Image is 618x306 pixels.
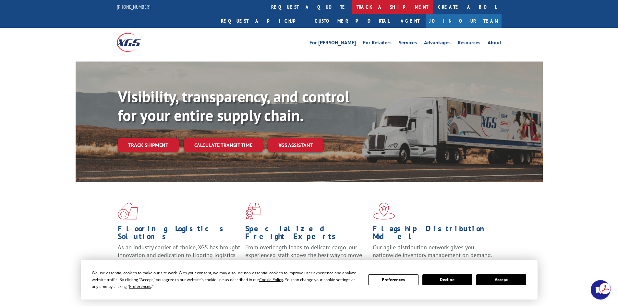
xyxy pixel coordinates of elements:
[216,14,310,28] a: Request a pickup
[424,40,451,47] a: Advantages
[591,280,610,300] div: Open chat
[81,260,538,300] div: Cookie Consent Prompt
[458,40,480,47] a: Resources
[488,40,502,47] a: About
[118,225,240,244] h1: Flooring Logistics Solutions
[399,40,417,47] a: Services
[118,86,349,125] b: Visibility, transparency, and control for your entire supply chain.
[259,277,283,282] span: Cookie Policy
[310,14,394,28] a: Customer Portal
[426,14,502,28] a: Join Our Team
[373,203,395,220] img: xgs-icon-flagship-distribution-model-red
[368,274,418,285] button: Preferences
[268,138,323,152] a: XGS ASSISTANT
[476,274,526,285] button: Accept
[394,14,426,28] a: Agent
[129,284,151,289] span: Preferences
[373,225,495,244] h1: Flagship Distribution Model
[373,244,492,259] span: Our agile distribution network gives you nationwide inventory management on demand.
[245,244,368,272] p: From overlength loads to delicate cargo, our experienced staff knows the best way to move your fr...
[245,225,368,244] h1: Specialized Freight Experts
[363,40,392,47] a: For Retailers
[118,138,179,152] a: Track shipment
[117,4,151,10] a: [PHONE_NUMBER]
[92,269,360,290] div: We use essential cookies to make our site work. With your consent, we may also use non-essential ...
[309,40,356,47] a: For [PERSON_NAME]
[118,244,240,266] span: As an industry carrier of choice, XGS has brought innovation and dedication to flooring logistics...
[245,203,261,220] img: xgs-icon-focused-on-flooring-red
[184,138,263,152] a: Calculate transit time
[422,274,472,285] button: Decline
[118,203,138,220] img: xgs-icon-total-supply-chain-intelligence-red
